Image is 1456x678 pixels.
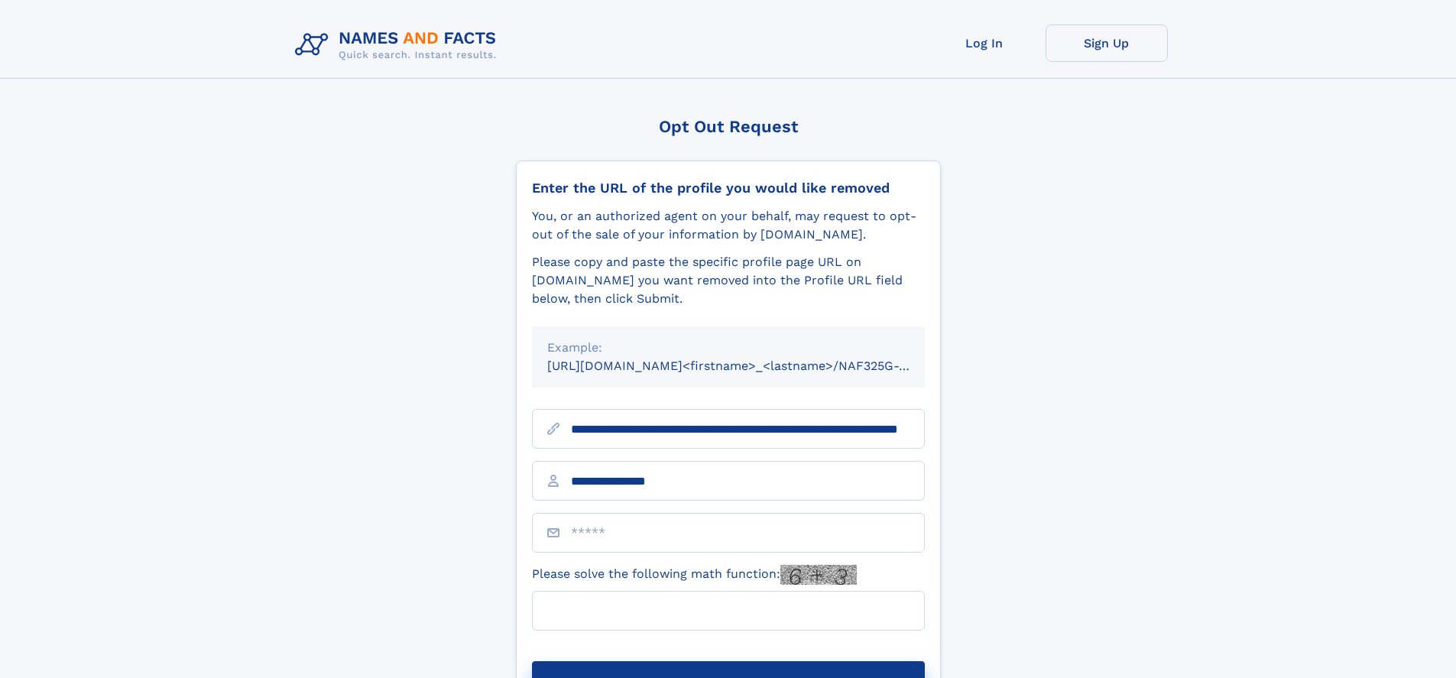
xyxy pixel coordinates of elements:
[547,339,910,357] div: Example:
[516,117,941,136] div: Opt Out Request
[532,180,925,196] div: Enter the URL of the profile you would like removed
[532,253,925,308] div: Please copy and paste the specific profile page URL on [DOMAIN_NAME] you want removed into the Pr...
[547,358,954,373] small: [URL][DOMAIN_NAME]<firstname>_<lastname>/NAF325G-xxxxxxxx
[532,565,857,585] label: Please solve the following math function:
[532,207,925,244] div: You, or an authorized agent on your behalf, may request to opt-out of the sale of your informatio...
[289,24,509,66] img: Logo Names and Facts
[1046,24,1168,62] a: Sign Up
[923,24,1046,62] a: Log In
